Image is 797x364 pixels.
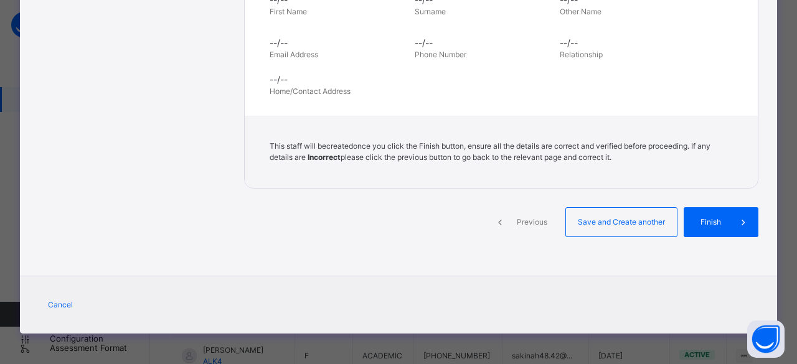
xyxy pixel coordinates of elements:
span: First Name [270,7,307,16]
span: Cancel [48,299,73,310]
button: Open asap [747,320,785,358]
span: --/-- [270,36,408,49]
span: Previous [515,217,549,228]
span: Email Address [270,50,318,59]
span: Surname [415,7,446,16]
span: --/-- [560,36,699,49]
span: Save and Create another [575,217,667,228]
span: Finish [693,217,729,228]
b: Incorrect [308,152,341,162]
span: Relationship [560,50,603,59]
span: --/-- [270,73,733,86]
span: Home/Contact Address [270,86,351,96]
span: --/-- [415,36,554,49]
span: This staff will be created once you click the Finish button, ensure all the details are correct a... [270,141,710,162]
span: Phone Number [415,50,466,59]
span: Other Name [560,7,601,16]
